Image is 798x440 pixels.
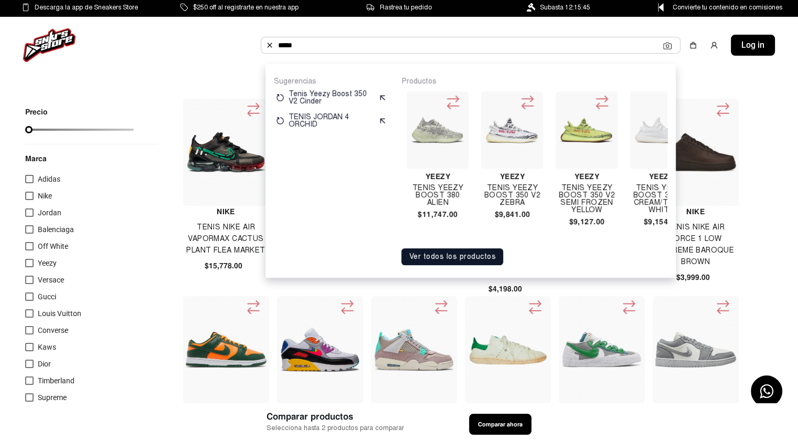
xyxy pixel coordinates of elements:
img: Tenis Nike Air Vapormax Cactus Plant Flea Market [186,112,267,193]
img: Tenis Yeezy Boost 350 V2 Cream/triple White [634,103,688,157]
h4: Nike [183,206,269,217]
img: restart.svg [276,93,284,102]
img: logo [23,28,76,62]
img: Buscar [265,41,274,49]
img: Tenis Yeezy Boost 380 Alien [411,103,464,157]
img: Tenis Nike Dunk Low Miami Hurricanes [186,309,267,390]
img: user [710,41,718,49]
h4: Nike [653,206,738,217]
span: Supreme [38,393,67,402]
p: Sugerencias [274,77,389,86]
h4: Tenis Yeezy Boost 350 V2 Zebra [481,184,543,206]
span: Selecciona hasta 2 productos para comparar [267,423,404,433]
img: shopping [689,41,697,49]
h4: TENIS NIKE AIR FORCE 1 LOW SUPREME BAROQUE BROWN [653,222,738,268]
button: Ver todos los productos [401,248,503,265]
span: Timberland [38,376,75,385]
span: Kaws [38,343,56,351]
span: $15,778.00 [205,260,242,271]
img: Control Point Icon [654,3,667,12]
img: Tenis Nike Blazer Low Sacai Medium Grey Classic Green [561,309,642,390]
img: suggest.svg [378,117,387,125]
span: Louis Vuitton [38,309,81,318]
span: Jordan [38,208,61,217]
span: Versace [38,276,64,284]
img: Tenis Nike Air Max 90 Be True [280,309,360,390]
span: Converse [38,326,68,334]
img: TENIS NIKE AIR FORCE 1 LOW SUPREME BAROQUE BROWN [655,112,736,193]
img: Tenis Yeezy Boost 350 V2 Zebra [485,103,539,157]
span: Log in [741,39,764,51]
span: Gucci [38,292,56,301]
h4: Yeezy [556,173,618,180]
span: Yeezy [38,259,57,267]
h4: $9,841.00 [481,211,543,218]
img: Cámara [663,41,672,50]
span: Comparar productos [267,410,404,423]
span: Adidas [38,175,60,183]
h4: Tenis Yeezy Boost 350 V2 Cream/triple White [630,184,692,214]
p: Tenis Yeezy Boost 350 V2 Cinder [289,90,374,105]
h4: $11,747.00 [407,211,469,218]
h4: Yeezy [630,173,692,180]
img: restart.svg [276,117,284,125]
img: Tenis Yeezy Boost 350 V2 Semi Frozen Yellow [560,103,613,157]
img: Tenis Jordan 4 Sp 30th Anniversary Union Taupe Haze [374,309,454,390]
img: TENIS BALENCIAGA X ADIDAS STAN SMITH WORN-OUT WHITE GREEN [467,309,548,390]
span: Nike [38,192,52,200]
span: Off White [38,242,68,250]
span: Rastrea tu pedido [379,2,431,13]
button: Comparar ahora [469,414,531,435]
span: Descarga la app de Sneakers Store [35,2,138,13]
h4: Tenis Nike Air Vapormax Cactus Plant Flea Market [183,222,269,256]
h4: $9,127.00 [556,218,618,225]
h4: Yeezy [407,173,469,180]
h4: Tenis Yeezy Boost 380 Alien [407,184,469,206]
p: Productos [401,77,667,86]
span: Subasta 12:15:45 [540,2,590,13]
img: suggest.svg [378,93,387,102]
h4: Tenis Yeezy Boost 350 V2 Semi Frozen Yellow [556,184,618,214]
h4: $9,154.00 [630,218,692,225]
span: $250 off al registrarte en nuestra app [193,2,299,13]
span: $3,999.00 [676,272,710,283]
p: TENIS JORDAN 4 ORCHID [289,113,374,128]
p: Precio [25,108,134,116]
span: $4,198.00 [488,284,522,295]
img: TENIS JORDAN 1 LOW SE LIGHT STEEL GREY [655,309,736,390]
span: Dior [38,360,51,368]
span: Convierte tu contenido en comisiones [672,2,782,13]
h4: Yeezy [481,173,543,180]
span: Balenciaga [38,225,74,234]
p: Marca [25,153,158,164]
